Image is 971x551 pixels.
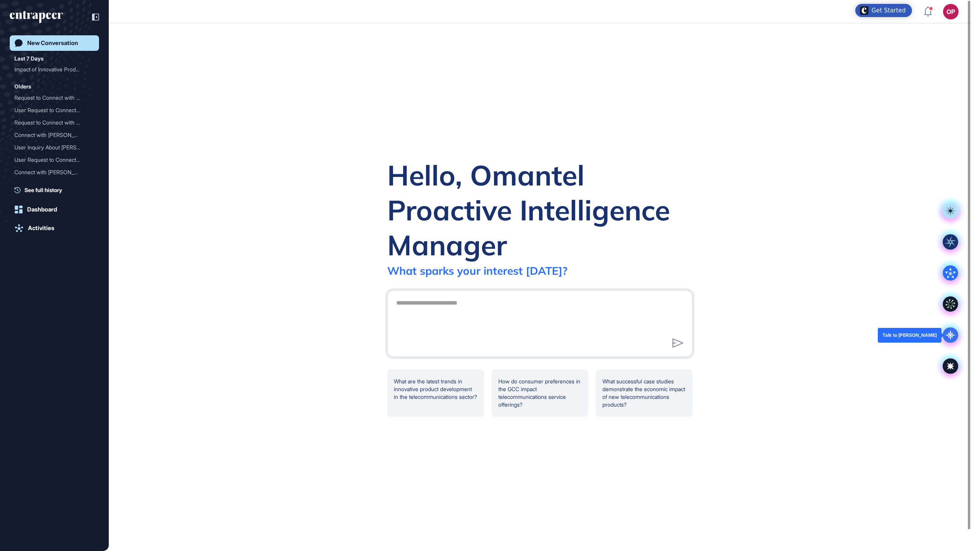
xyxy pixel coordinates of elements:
[855,4,912,17] div: Open Get Started checklist
[24,186,62,194] span: See full history
[14,104,88,116] div: User Request to Connect w...
[14,92,88,104] div: Request to Connect with R...
[596,369,693,417] div: What successful case studies demonstrate the economic impact of new telecommunications products?
[14,63,88,76] div: Impact of Innovative Prod...
[14,116,94,129] div: Request to Connect with Reese
[14,116,88,129] div: Request to Connect with R...
[10,35,99,51] a: New Conversation
[10,220,99,236] a: Activities
[14,104,94,116] div: User Request to Connect with Reese
[387,369,484,417] div: What are the latest trends in innovative product development in the telecommunications sector?
[14,166,94,178] div: Connect with Reese Companies
[860,6,868,15] img: launcher-image-alternative-text
[14,129,88,141] div: Connect with [PERSON_NAME]
[14,186,99,194] a: See full history
[10,11,63,23] div: entrapeer-logo
[14,63,94,76] div: Impact of Innovative Product Development on Economic Growth and Consumer Behavior
[387,264,567,277] div: What sparks your interest [DATE]?
[10,202,99,217] a: Dashboard
[28,225,54,232] div: Activities
[872,7,906,14] div: Get Started
[27,206,57,213] div: Dashboard
[492,369,588,417] div: How do consumer preferences in the GCC impact telecommunications service offerings?
[14,54,44,63] div: Last 7 Days
[14,154,94,166] div: User Request to Connect with Reese
[387,158,693,262] div: Hello, Omantel Proactive Intelligence Manager
[14,141,88,154] div: User Inquiry About [PERSON_NAME]
[14,154,88,166] div: User Request to Connect w...
[14,141,94,154] div: User Inquiry About Reese
[27,40,78,47] div: New Conversation
[14,129,94,141] div: Connect with Reese
[14,92,94,104] div: Request to Connect with Reese
[14,166,88,178] div: Connect with [PERSON_NAME]...
[882,333,937,338] div: Talk to [PERSON_NAME]
[943,4,959,19] button: OP
[14,82,31,91] div: Olders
